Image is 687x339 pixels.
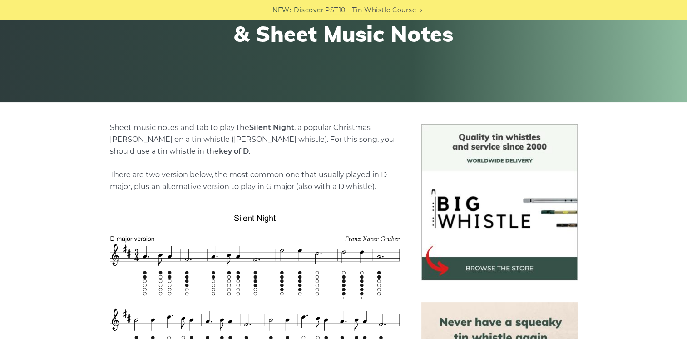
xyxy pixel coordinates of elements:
span: NEW: [272,5,291,15]
strong: key of D [219,147,249,155]
strong: Silent Night [249,123,294,132]
img: BigWhistle Tin Whistle Store [421,124,578,280]
span: Discover [294,5,324,15]
p: Sheet music notes and tab to play the , a popular Christmas [PERSON_NAME] on a tin whistle ([PERS... [110,122,400,193]
a: PST10 - Tin Whistle Course [325,5,416,15]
